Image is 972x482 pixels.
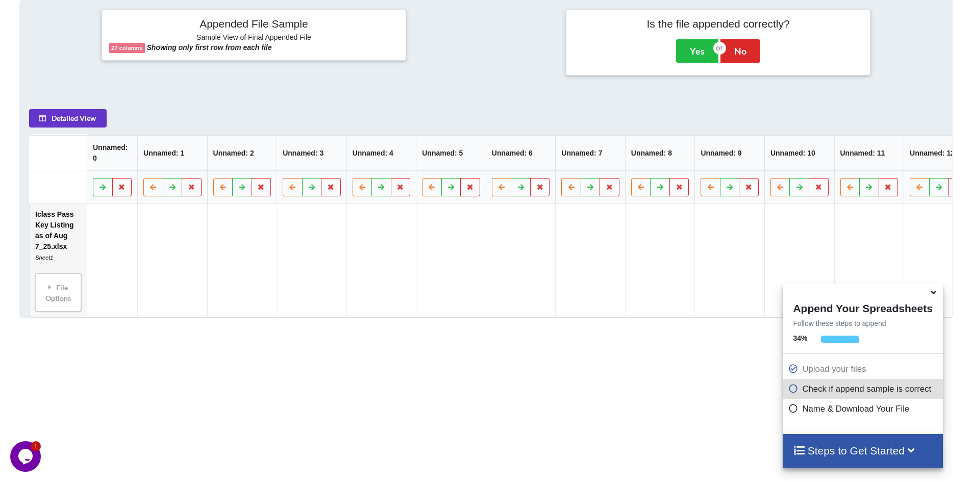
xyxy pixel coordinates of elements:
[87,135,137,171] th: Unnamed: 0
[695,135,765,171] th: Unnamed: 9
[834,135,904,171] th: Unnamed: 11
[111,45,143,51] b: 27 columns
[625,135,695,171] th: Unnamed: 8
[764,135,834,171] th: Unnamed: 10
[793,334,807,342] b: 34 %
[793,444,932,457] h4: Steps to Get Started
[10,441,43,472] iframe: chat widget
[788,402,940,415] p: Name & Download Your File
[556,135,626,171] th: Unnamed: 7
[35,255,53,261] i: Sheet1
[788,383,940,395] p: Check if append sample is correct
[720,39,760,63] button: No
[30,204,87,317] td: Iclass Pass Key Listing as of Aug 7_25.xlsx
[486,135,556,171] th: Unnamed: 6
[109,33,398,43] h6: Sample View of Final Appended File
[416,135,486,171] th: Unnamed: 5
[38,276,78,309] div: File Options
[783,318,942,328] p: Follow these steps to append
[346,135,416,171] th: Unnamed: 4
[574,17,863,30] h4: Is the file appended correctly?
[207,135,277,171] th: Unnamed: 2
[277,135,346,171] th: Unnamed: 3
[783,299,942,315] h4: Append Your Spreadsheets
[29,109,107,128] button: Detailed View
[109,17,398,32] h4: Appended File Sample
[788,363,940,375] p: Upload your files
[676,39,718,63] button: Yes
[147,43,272,52] b: Showing only first row from each file
[137,135,207,171] th: Unnamed: 1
